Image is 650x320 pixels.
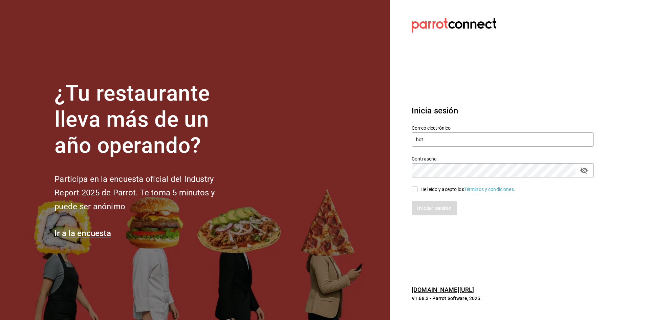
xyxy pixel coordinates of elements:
[412,126,594,130] label: Correo electrónico
[55,172,237,214] h2: Participa en la encuesta oficial del Industry Report 2025 de Parrot. Te toma 5 minutos y puede se...
[55,229,111,238] a: Ir a la encuesta
[578,165,590,176] button: passwordField
[55,81,237,158] h1: ¿Tu restaurante lleva más de un año operando?
[412,132,594,147] input: Ingresa tu correo electrónico
[464,187,515,192] a: Términos y condiciones.
[412,105,594,117] h3: Inicia sesión
[412,295,594,302] p: V1.68.3 - Parrot Software, 2025.
[420,186,515,193] div: He leído y acepto los
[412,286,474,293] a: [DOMAIN_NAME][URL]
[412,156,594,161] label: Contraseña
